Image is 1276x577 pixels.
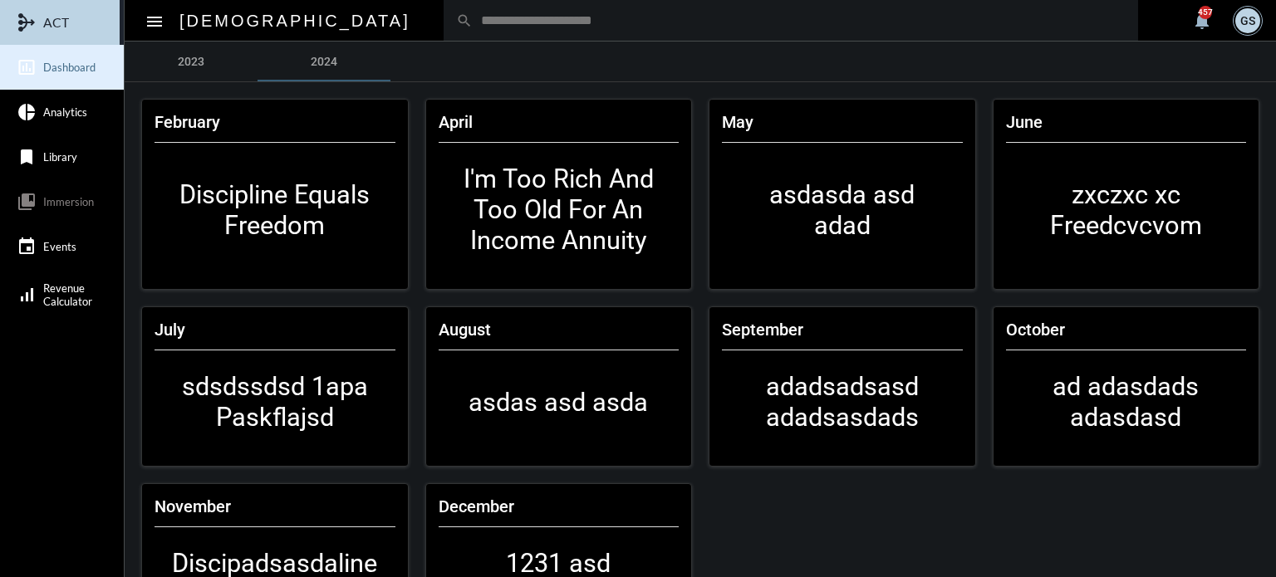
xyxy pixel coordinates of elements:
[1199,6,1212,19] div: 457
[722,112,753,132] mat-card-title: May
[17,237,37,257] mat-icon: event
[439,496,514,516] mat-card-title: December
[439,143,680,276] mat-card-content: I'm Too Rich And Too Old For An Income Annuity
[722,320,803,340] mat-card-title: September
[439,320,491,340] mat-card-title: August
[456,12,473,29] mat-icon: search
[155,496,231,516] mat-card-title: November
[43,281,92,308] span: Revenue Calculator
[17,57,37,77] mat-icon: insert_chart_outlined
[155,320,185,340] mat-card-title: July
[179,7,410,34] h2: [DEMOGRAPHIC_DATA]
[43,61,96,74] span: Dashboard
[125,42,258,81] a: 2023
[155,350,395,453] mat-card-content: sdsdssdsd 1apa Paskflajsd
[722,143,963,276] mat-card-content: asdasda asd adad
[17,102,37,122] mat-icon: pie_chart
[145,12,164,32] mat-icon: Side nav toggle icon
[17,12,37,32] mat-icon: mediation
[138,4,171,37] button: Toggle sidenav
[43,240,76,253] span: Events
[17,192,37,212] mat-icon: collections_bookmark
[439,350,680,453] mat-card-content: asdas asd asda
[1006,320,1065,340] mat-card-title: October
[17,285,37,305] mat-icon: signal_cellular_alt
[1235,8,1260,33] div: GS
[1192,11,1212,31] mat-icon: notifications
[1006,143,1247,276] mat-card-content: zxczxc xc Freedcvcvom
[155,112,220,132] mat-card-title: February
[1006,350,1247,453] mat-card-content: ad adasdads adasdasd
[722,350,963,453] mat-card-content: adadsadsasd adadsasdads
[43,195,94,208] span: Immersion
[1006,112,1043,132] mat-card-title: June
[43,150,77,164] span: Library
[43,105,87,119] span: Analytics
[258,42,390,81] a: 2024
[155,143,395,276] mat-card-content: Discipline Equals Freedom
[43,15,69,30] span: ACT
[17,147,37,167] mat-icon: bookmark
[439,112,473,132] mat-card-title: April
